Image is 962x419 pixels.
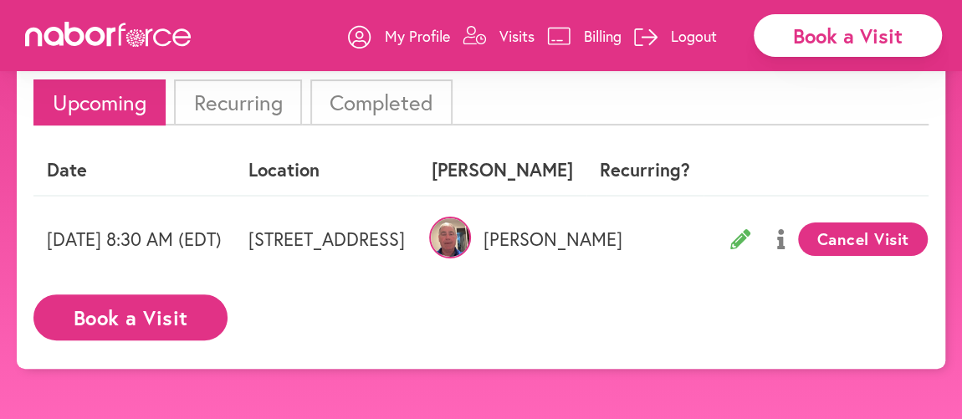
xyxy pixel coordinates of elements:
[33,146,235,195] th: Date
[754,14,942,57] div: Book a Visit
[499,26,535,46] p: Visits
[235,146,418,195] th: Location
[418,146,586,195] th: [PERSON_NAME]
[584,26,622,46] p: Billing
[547,11,622,61] a: Billing
[348,11,450,61] a: My Profile
[429,217,471,258] img: yyJRZaHXQqGgP7mr1I4j
[463,11,535,61] a: Visits
[385,26,450,46] p: My Profile
[432,228,573,250] p: [PERSON_NAME]
[235,196,418,282] td: [STREET_ADDRESS]
[798,222,928,256] button: Cancel Visit
[174,79,301,125] li: Recurring
[33,294,228,340] button: Book a Visit
[671,26,717,46] p: Logout
[33,196,235,282] td: [DATE] 8:30 AM (EDT)
[33,79,166,125] li: Upcoming
[310,79,453,125] li: Completed
[634,11,717,61] a: Logout
[33,307,228,323] a: Book a Visit
[586,146,704,195] th: Recurring?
